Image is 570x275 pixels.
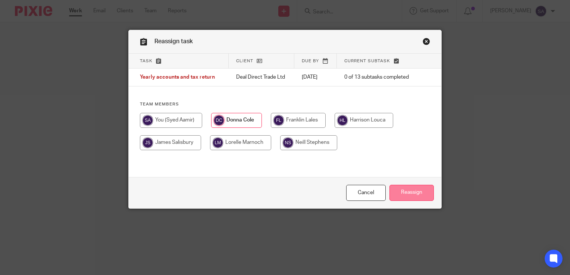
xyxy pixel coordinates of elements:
h4: Team members [140,101,430,107]
span: Reassign task [154,38,193,44]
td: 0 of 13 subtasks completed [337,69,419,86]
input: Reassign [389,185,434,201]
p: [DATE] [302,73,329,81]
span: Current subtask [344,59,390,63]
a: Close this dialog window [346,185,386,201]
span: Due by [302,59,319,63]
a: Close this dialog window [423,38,430,48]
p: Deal Direct Trade Ltd [236,73,287,81]
span: Task [140,59,153,63]
span: Client [236,59,253,63]
span: Yearly accounts and tax return [140,75,215,80]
